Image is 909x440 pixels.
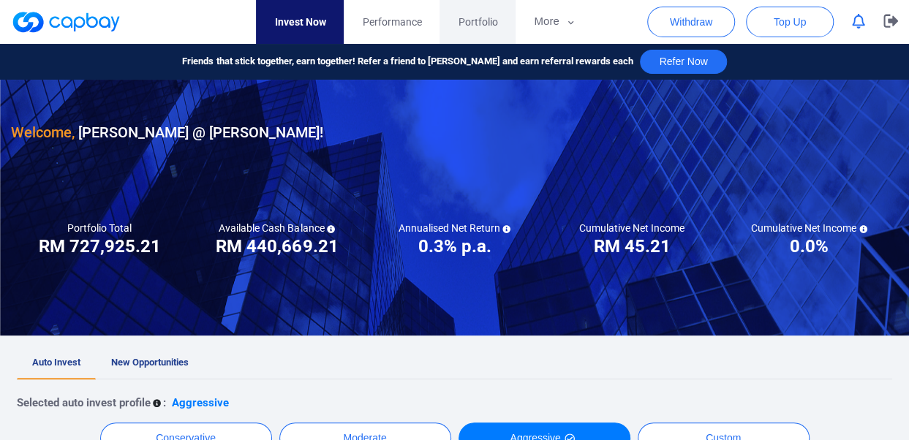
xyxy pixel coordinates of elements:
[790,235,829,258] h3: 0.0%
[172,394,229,411] p: Aggressive
[11,121,323,144] h3: [PERSON_NAME] @ [PERSON_NAME] !
[39,235,161,258] h3: RM 727,925.21
[219,221,335,235] h5: Available Cash Balance
[11,124,75,141] span: Welcome,
[216,235,338,258] h3: RM 440,669.21
[32,357,80,368] span: Auto Invest
[111,357,189,368] span: New Opportunities
[67,221,132,235] h5: Portfolio Total
[398,221,510,235] h5: Annualised Net Return
[182,54,633,69] span: Friends that stick together, earn together! Refer a friend to [PERSON_NAME] and earn referral rew...
[640,50,726,74] button: Refer Now
[418,235,491,258] h3: 0.3% p.a.
[647,7,735,37] button: Withdraw
[579,221,684,235] h5: Cumulative Net Income
[594,235,671,258] h3: RM 45.21
[774,15,806,29] span: Top Up
[163,394,166,411] p: :
[17,394,151,411] p: Selected auto invest profile
[362,14,421,30] span: Performance
[458,14,497,30] span: Portfolio
[751,221,867,235] h5: Cumulative Net Income
[746,7,834,37] button: Top Up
